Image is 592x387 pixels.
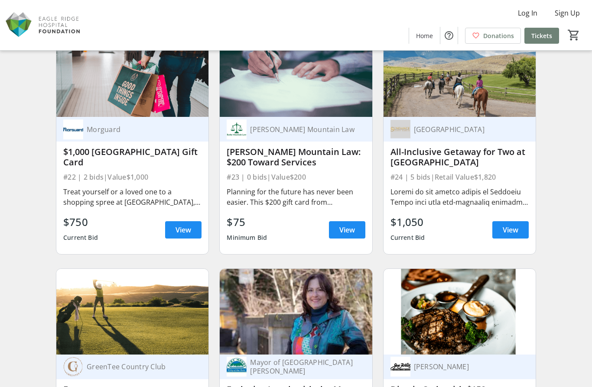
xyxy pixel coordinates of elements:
div: [GEOGRAPHIC_DATA] [410,125,518,134]
div: [PERSON_NAME] Mountain Law [247,125,355,134]
div: $1,050 [390,214,425,230]
span: View [176,225,191,235]
img: Foursome at GreenTee Country Club Westwood Plateau Sky [56,269,208,355]
div: $750 [63,214,98,230]
span: Donations [483,31,514,40]
div: [PERSON_NAME] Mountain Law: $200 Toward Services [227,147,365,168]
a: Home [409,28,440,44]
a: Donations [465,28,521,44]
img: GreenTee Country Club [63,357,83,377]
div: Current Bid [63,230,98,245]
div: $75 [227,214,267,230]
span: Log In [518,8,537,18]
img: Dine in Style with $150 to Joe Fortes [384,269,536,355]
div: Current Bid [390,230,425,245]
span: View [339,225,355,235]
img: $1,000 Coquitlam Centre Gift Card [56,32,208,117]
img: Burke Mountain Law [227,119,247,139]
div: Morguard [83,125,191,134]
a: Tickets [524,28,559,44]
div: Treat yourself or a loved one to a shopping spree at [GEOGRAPHIC_DATA], one of the premier shoppi... [63,187,202,207]
div: Loremi do sit ametco adipis el Seddoeiu Tempo inci utla etd-magnaaliq enimadm veniamqu nos exerci... [390,187,529,207]
button: Log In [511,6,544,20]
img: Burke Mountain Law: $200 Toward Services [220,32,372,117]
div: Mayor of [GEOGRAPHIC_DATA][PERSON_NAME] [247,358,355,375]
div: All-Inclusive Getaway for Two at [GEOGRAPHIC_DATA] [390,147,529,168]
a: View [492,221,529,239]
button: Cart [566,27,582,43]
span: Sign Up [555,8,580,18]
button: Sign Up [548,6,587,20]
div: Minimum Bid [227,230,267,245]
img: Joe Fortes [390,357,410,377]
div: [PERSON_NAME] [410,362,518,371]
div: #23 | 0 bids | Value $200 [227,171,365,183]
a: View [329,221,365,239]
img: Sundance Ranch [390,119,410,139]
img: Mayor of Port Moody [227,357,247,377]
img: Exclusive Lunch with the Mayor of Port Moody [220,269,372,355]
span: Home [416,31,433,40]
div: Planning for the future has never been easier. This $200 gift card from [PERSON_NAME] Mountain La... [227,187,365,207]
a: View [165,221,202,239]
div: #22 | 2 bids | Value $1,000 [63,171,202,183]
div: $1,000 [GEOGRAPHIC_DATA] Gift Card [63,147,202,168]
span: Tickets [531,31,552,40]
button: Help [440,27,458,44]
span: View [503,225,518,235]
img: Eagle Ridge Hospital Foundation's Logo [5,3,82,47]
div: #24 | 5 bids | Retail Value $1,820 [390,171,529,183]
div: GreenTee Country Club [83,362,191,371]
img: Morguard [63,119,83,139]
img: All-Inclusive Getaway for Two at Sundance Ranch [384,32,536,117]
